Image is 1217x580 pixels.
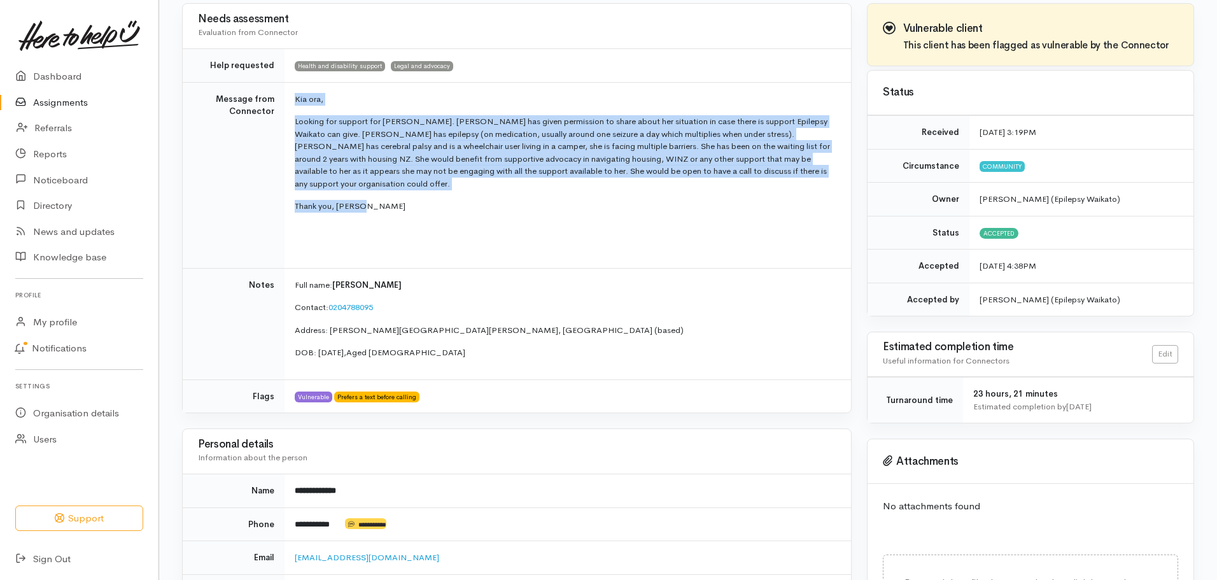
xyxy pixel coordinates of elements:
td: Notes [183,268,285,379]
span: [PERSON_NAME] [332,279,402,290]
td: Name [183,474,285,508]
span: Health and disability support [295,61,385,71]
span: Information about the person [198,452,307,463]
h6: Settings [15,378,143,395]
span: Useful information for Connectors [883,355,1009,366]
td: Phone [183,507,285,541]
td: Status [868,216,969,250]
td: Help requested [183,49,285,83]
h3: Status [883,87,1178,99]
a: Edit [1152,345,1178,364]
h6: Profile [15,286,143,304]
td: Email [183,541,285,575]
h3: Estimated completion time [883,341,1152,353]
p: Full name: [295,279,836,292]
time: [DATE] 3:19PM [980,127,1036,138]
td: Owner [868,183,969,216]
button: Support [15,506,143,532]
time: [DATE] 4:38PM [980,260,1036,271]
span: Aged [DEMOGRAPHIC_DATA] [346,347,465,358]
span: 23 hours, 21 minutes [973,388,1058,399]
h4: This client has been flagged as vulnerable by the Connector [903,40,1169,51]
span: Legal and advocacy [391,61,453,71]
p: Address: [PERSON_NAME][GEOGRAPHIC_DATA][PERSON_NAME], [GEOGRAPHIC_DATA] (based) [295,324,836,337]
p: No attachments found [883,499,1178,514]
td: Accepted [868,250,969,283]
span: Prefers a text before calling [334,392,419,402]
p: Looking for support for [PERSON_NAME]. [PERSON_NAME] has given permission to share about her situ... [295,115,836,190]
h3: Needs assessment [198,13,836,25]
h3: Vulnerable client [903,23,1169,35]
p: DOB: [295,346,836,359]
a: [EMAIL_ADDRESS][DOMAIN_NAME] [295,552,439,563]
span: Vulnerable [295,392,332,402]
a: 0204788095 [328,302,373,313]
h3: Personal details [198,439,836,451]
td: Turnaround time [868,378,963,423]
span: Evaluation from Connector [198,27,298,38]
p: Thank you, [PERSON_NAME] [295,200,836,213]
span: Accepted [980,228,1018,238]
span: Community [980,161,1025,171]
td: Accepted by [868,283,969,316]
p: Contact: [295,301,836,314]
h3: Attachments [883,455,1178,468]
time: [DATE] [1066,401,1092,412]
td: Flags [183,379,285,413]
td: Circumstance [868,149,969,183]
p: Kia ora, [295,93,836,106]
span: [DATE], [318,347,346,358]
td: Message from Connector [183,82,285,268]
td: [PERSON_NAME] (Epilepsy Waikato) [969,283,1193,316]
div: Estimated completion by [973,400,1178,413]
span: [PERSON_NAME] (Epilepsy Waikato) [980,194,1120,204]
td: Received [868,116,969,150]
